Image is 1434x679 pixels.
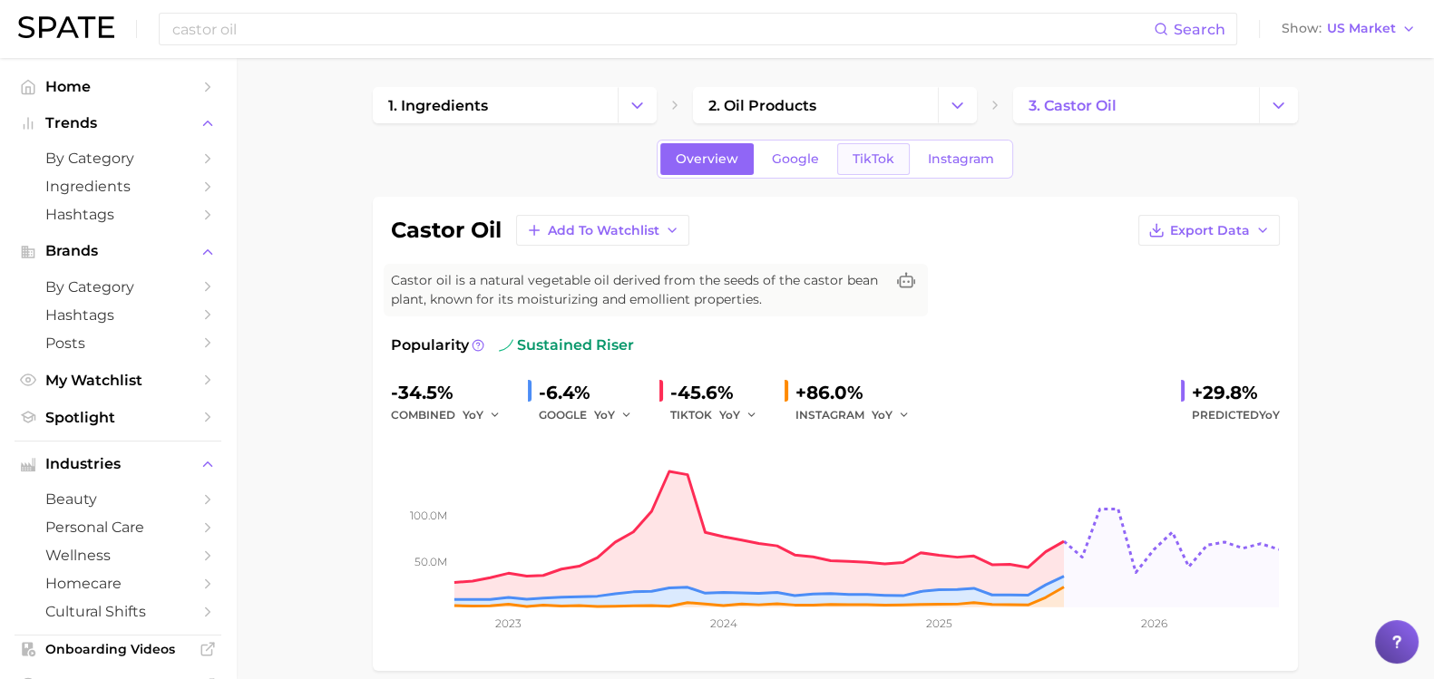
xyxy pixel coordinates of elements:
span: YoY [719,407,740,422]
tspan: 2026 [1141,616,1167,630]
span: Home [45,78,190,95]
a: Spotlight [15,403,221,432]
a: 1. ingredients [373,87,618,123]
img: SPATE [18,16,114,38]
div: INSTAGRAM [795,404,922,426]
span: YoY [594,407,615,422]
a: Overview [660,143,754,175]
span: personal care [45,519,190,536]
button: Change Category [618,87,657,123]
tspan: 2025 [926,616,952,630]
span: US Market [1327,24,1396,34]
span: Trends [45,115,190,131]
span: Export Data [1170,223,1250,238]
span: 2. oil products [708,97,816,114]
h1: castor oil [391,219,502,241]
span: Google [772,151,819,167]
a: by Category [15,144,221,172]
div: -34.5% [391,378,513,407]
span: homecare [45,575,190,592]
span: Overview [676,151,738,167]
span: Ingredients [45,178,190,195]
span: Show [1282,24,1322,34]
div: TIKTOK [670,404,770,426]
button: ShowUS Market [1277,17,1420,41]
div: +29.8% [1192,378,1280,407]
tspan: 2024 [710,616,737,630]
button: YoY [463,404,502,426]
span: Onboarding Videos [45,641,190,657]
span: TikTok [853,151,894,167]
button: YoY [594,404,633,426]
button: Export Data [1138,215,1280,246]
a: cultural shifts [15,597,221,626]
span: Industries [45,456,190,472]
a: beauty [15,485,221,513]
span: 3. castor oil [1029,97,1117,114]
button: Change Category [1259,87,1298,123]
a: personal care [15,513,221,541]
a: Google [756,143,834,175]
div: -6.4% [539,378,645,407]
a: Hashtags [15,200,221,228]
div: GOOGLE [539,404,645,426]
a: by Category [15,273,221,301]
input: Search here for a brand, industry, or ingredient [171,14,1154,44]
a: My Watchlist [15,366,221,394]
a: Posts [15,329,221,357]
button: Change Category [938,87,977,123]
a: 2. oil products [693,87,938,123]
a: Instagram [912,143,1010,175]
span: Hashtags [45,306,190,324]
span: My Watchlist [45,372,190,389]
span: beauty [45,490,190,508]
span: Add to Watchlist [548,223,659,238]
span: Predicted [1192,404,1280,426]
a: wellness [15,541,221,569]
span: wellness [45,547,190,564]
span: Search [1174,21,1225,38]
div: +86.0% [795,378,922,407]
img: sustained riser [499,338,513,353]
span: Spotlight [45,409,190,426]
span: Hashtags [45,206,190,223]
button: Trends [15,110,221,137]
span: sustained riser [499,335,634,356]
tspan: 2023 [495,616,522,630]
span: Instagram [928,151,994,167]
a: homecare [15,569,221,597]
a: TikTok [837,143,910,175]
div: -45.6% [670,378,770,407]
a: Hashtags [15,301,221,329]
span: 1. ingredients [388,97,488,114]
span: Brands [45,243,190,259]
a: 3. castor oil [1013,87,1258,123]
a: Home [15,73,221,101]
button: Industries [15,451,221,478]
a: Ingredients [15,172,221,200]
span: YoY [1259,408,1280,422]
button: Brands [15,238,221,265]
button: YoY [719,404,758,426]
span: Popularity [391,335,469,356]
span: by Category [45,150,190,167]
span: Posts [45,335,190,352]
button: Add to Watchlist [516,215,689,246]
a: Onboarding Videos [15,635,221,663]
div: combined [391,404,513,426]
button: YoY [872,404,911,426]
span: cultural shifts [45,603,190,620]
span: by Category [45,278,190,296]
span: YoY [872,407,893,422]
span: YoY [463,407,483,422]
span: Castor oil is a natural vegetable oil derived from the seeds of the castor bean plant, known for ... [391,271,884,309]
